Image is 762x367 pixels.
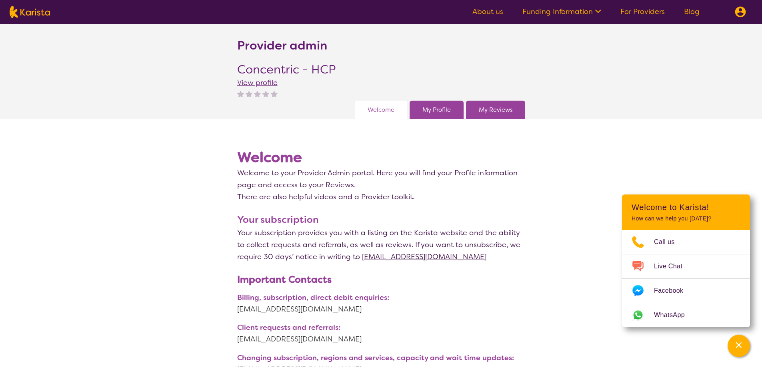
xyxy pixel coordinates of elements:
[237,167,525,191] p: Welcome to your Provider Admin portal. Here you will find your Profile information page and acces...
[237,62,336,77] h2: Concentric - HCP
[237,90,244,97] img: nonereviewstar
[620,7,665,16] a: For Providers
[622,303,750,327] a: Web link opens in a new tab.
[237,148,525,167] h1: Welcome
[237,333,525,345] a: [EMAIL_ADDRESS][DOMAIN_NAME]
[271,90,278,97] img: nonereviewstar
[654,285,693,297] span: Facebook
[237,38,327,53] h2: Provider admin
[622,194,750,327] div: Channel Menu
[622,230,750,327] ul: Choose channel
[735,6,746,18] img: menu
[237,322,525,333] p: Client requests and referrals:
[422,104,451,116] a: My Profile
[522,7,601,16] a: Funding Information
[262,90,269,97] img: nonereviewstar
[237,292,525,303] p: Billing, subscription, direct debit enquiries:
[684,7,700,16] a: Blog
[479,104,512,116] a: My Reviews
[368,104,394,116] a: Welcome
[237,353,525,363] p: Changing subscription, regions and services, capacity and wait time updates:
[632,202,740,212] h2: Welcome to Karista!
[632,215,740,222] p: How can we help you [DATE]?
[237,212,525,227] h3: Your subscription
[654,260,692,272] span: Live Chat
[10,6,50,18] img: Karista logo
[246,90,252,97] img: nonereviewstar
[237,191,525,203] p: There are also helpful videos and a Provider toolkit.
[237,78,278,87] a: View profile
[362,252,486,262] a: [EMAIL_ADDRESS][DOMAIN_NAME]
[237,273,332,286] b: Important Contacts
[654,309,694,321] span: WhatsApp
[728,335,750,357] button: Channel Menu
[472,7,503,16] a: About us
[237,303,525,315] a: [EMAIL_ADDRESS][DOMAIN_NAME]
[654,236,684,248] span: Call us
[237,227,525,263] p: Your subscription provides you with a listing on the Karista website and the ability to collect r...
[254,90,261,97] img: nonereviewstar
